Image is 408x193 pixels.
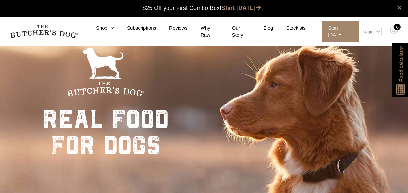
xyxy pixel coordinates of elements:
a: Why Raw [188,24,219,39]
img: TBD_Cart-Empty.png [390,26,398,34]
a: Shop [83,24,114,32]
span: Food calculator [397,46,405,82]
a: Reviews [156,24,188,32]
a: Start [DATE] [315,21,361,42]
div: real food for dogs [43,107,169,159]
a: Login [361,21,382,42]
a: Subscriptions [114,24,156,32]
a: Start [DATE] [221,5,261,11]
span: Start [DATE] [322,21,358,42]
a: Blog [250,24,273,32]
a: Our Story [219,24,251,39]
a: Stockists [273,24,305,32]
div: 0 [394,24,401,30]
a: close [397,4,402,12]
